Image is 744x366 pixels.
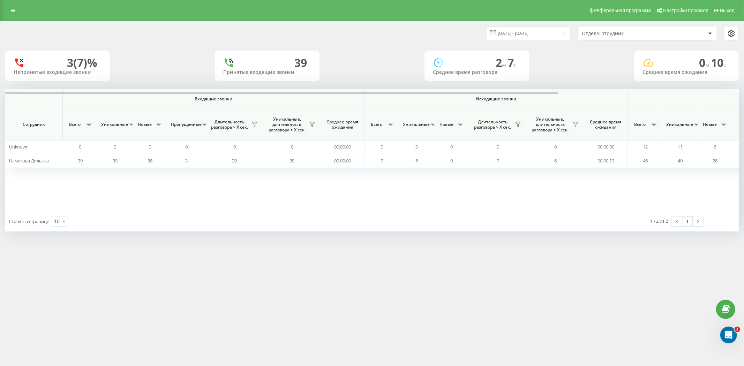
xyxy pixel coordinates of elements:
[66,122,84,127] span: Всего
[735,327,740,332] span: 1
[438,122,455,127] span: Новые
[713,158,717,164] span: 28
[290,158,295,164] span: 35
[701,122,719,127] span: Новые
[9,144,29,150] span: Unknown
[233,144,236,150] span: 0
[720,327,737,343] iframe: Intercom live chat
[136,122,153,127] span: Новые
[433,69,521,75] div: Среднее время разговора
[186,158,188,164] span: 3
[643,144,648,150] span: 12
[682,216,693,226] a: 1
[554,144,557,150] span: 0
[530,116,570,133] span: Уникальные, длительность разговора > Х сек.
[699,55,711,70] span: 0
[54,218,60,225] div: 10
[514,61,517,69] span: c
[584,154,628,167] td: 00:00:12
[148,158,152,164] span: 28
[11,122,57,127] span: Сотрудник
[223,69,311,75] div: Принятые входящие звонки
[101,122,126,127] span: Уникальные
[723,61,726,69] span: c
[326,119,359,130] span: Среднее время ожидания
[451,158,453,164] span: 0
[589,119,622,130] span: Среднее время ожидания
[81,96,346,102] span: Входящие звонки
[451,144,453,150] span: 0
[416,158,418,164] span: 6
[209,119,249,130] span: Длительность разговора > Х сек.
[582,31,665,37] div: Отдел/Сотрудник
[678,144,683,150] span: 11
[67,56,97,69] div: 3 (7)%
[14,69,102,75] div: Непринятые входящие звонки
[267,116,307,133] span: Уникальные, длительность разговора > Х сек.
[473,119,513,130] span: Длительность разговора > Х сек.
[381,96,611,102] span: Исходящие звонки
[631,122,649,127] span: Всего
[294,56,307,69] div: 39
[113,158,118,164] span: 35
[678,158,683,164] span: 40
[9,158,49,164] span: Наметова Дильназ
[9,218,49,224] span: Строк на странице
[663,8,708,13] span: Настройки профиля
[720,8,735,13] span: Выход
[496,55,508,70] span: 2
[554,158,557,164] span: 6
[291,144,293,150] span: 0
[403,122,428,127] span: Уникальные
[594,8,651,13] span: Реферальная программа
[666,122,691,127] span: Уникальные
[114,144,117,150] span: 0
[381,144,383,150] span: 0
[711,55,726,70] span: 10
[78,158,83,164] span: 39
[171,122,199,127] span: Пропущенные
[416,144,418,150] span: 0
[186,144,188,150] span: 0
[705,61,711,69] span: м
[714,144,716,150] span: 6
[584,140,628,154] td: 00:00:00
[321,154,365,167] td: 00:00:09
[149,144,151,150] span: 0
[232,158,237,164] span: 39
[321,140,365,154] td: 00:00:00
[642,69,730,75] div: Среднее время ожидания
[497,158,499,164] span: 7
[381,158,383,164] span: 7
[508,55,517,70] span: 7
[79,144,82,150] span: 0
[368,122,385,127] span: Всего
[651,218,668,224] div: 1 - 2 из 2
[502,61,508,69] span: м
[643,158,648,164] span: 46
[497,144,499,150] span: 0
